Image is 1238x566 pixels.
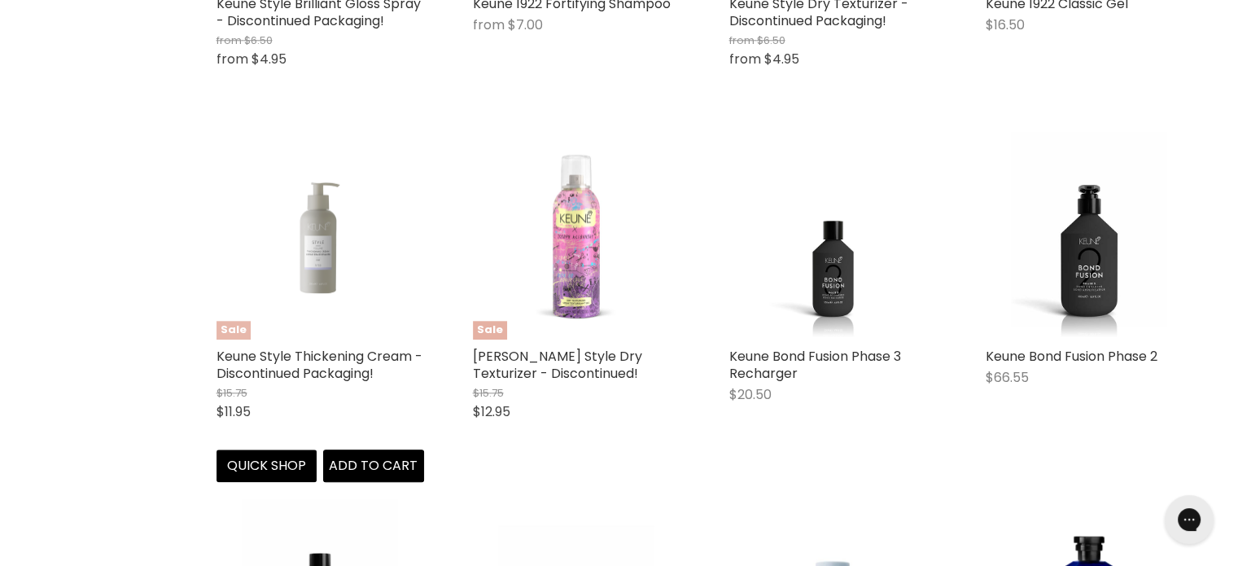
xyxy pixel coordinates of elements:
span: $16.50 [986,15,1025,34]
a: Keune Joseph Klibansky Style Dry Texturizer - Discontinued!Sale [473,132,680,340]
img: Keune Style Thickening Cream - Discontinued Packaging! [217,159,424,313]
a: [PERSON_NAME] Style Dry Texturizer - Discontinued! [473,347,642,383]
span: Sale [217,321,251,340]
iframe: Gorgias live chat messenger [1157,489,1222,550]
a: Keune Style Thickening Cream - Discontinued Packaging!Sale [217,132,424,340]
img: Keune Bond Fusion Phase 3 Recharger [755,132,910,340]
button: Quick shop [217,450,317,482]
img: Keune Bond Fusion Phase 2 [1011,132,1166,340]
a: Keune Style Thickening Cream - Discontinued Packaging! [217,347,422,383]
span: from [729,50,761,68]
span: $4.95 [764,50,799,68]
span: $11.95 [217,402,251,421]
span: $7.00 [508,15,543,34]
span: Add to cart [329,456,418,475]
span: from [217,33,242,48]
span: $4.95 [252,50,287,68]
span: $6.50 [244,33,273,48]
span: $12.95 [473,402,510,421]
img: Keune Joseph Klibansky Style Dry Texturizer - Discontinued! [473,132,680,340]
span: from [217,50,248,68]
a: Keune Bond Fusion Phase 2 [986,347,1157,366]
span: $15.75 [217,385,247,401]
span: from [729,33,755,48]
a: Keune Bond Fusion Phase 3 Recharger [729,347,901,383]
button: Add to cart [323,450,424,482]
span: $20.50 [729,385,772,404]
span: from [473,15,505,34]
span: $66.55 [986,368,1029,387]
span: $6.50 [757,33,785,48]
span: $15.75 [473,385,504,401]
a: Keune Bond Fusion Phase 2 [986,132,1193,340]
span: Sale [473,321,507,340]
a: Keune Bond Fusion Phase 3 Recharger [729,132,937,340]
